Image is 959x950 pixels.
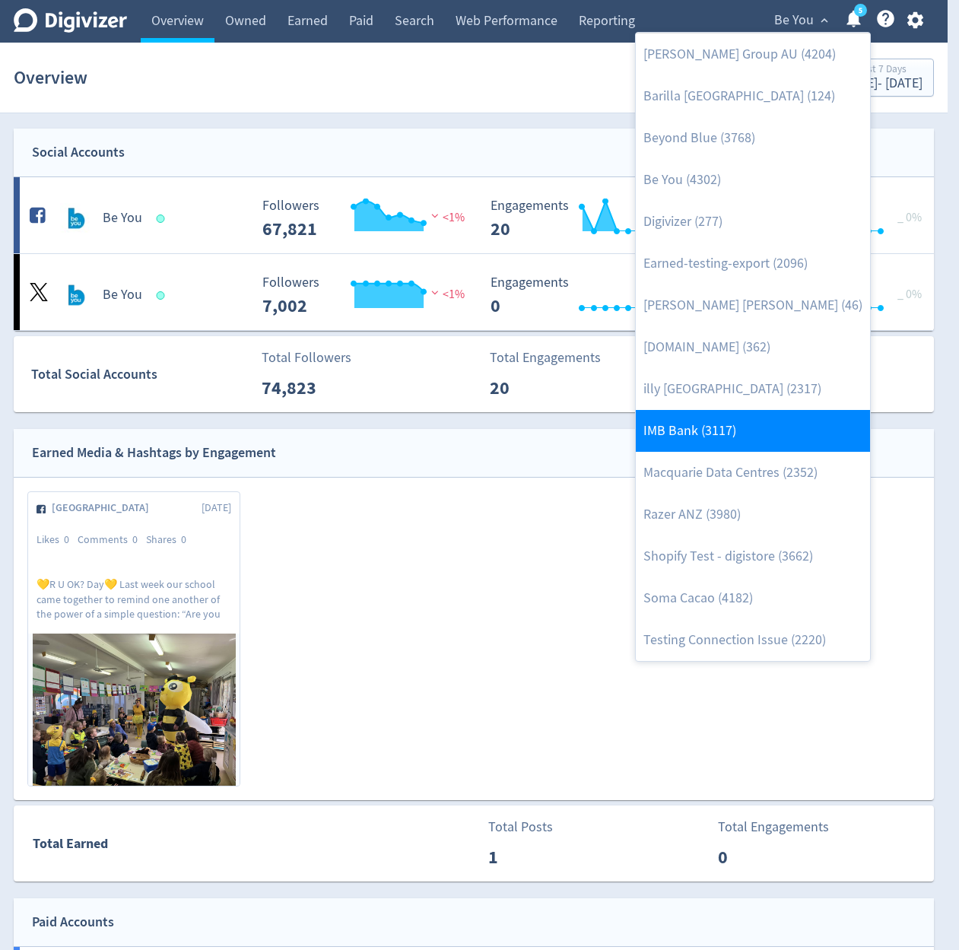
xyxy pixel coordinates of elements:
a: Beyond Blue (3768) [636,117,870,159]
a: Soma Cacao (4182) [636,577,870,619]
a: Razer ANZ (3980) [636,494,870,535]
a: Digivizer (277) [636,201,870,243]
a: Barilla [GEOGRAPHIC_DATA] (124) [636,75,870,117]
a: Macquarie Data Centres (2352) [636,452,870,494]
a: IMB Bank (3117) [636,410,870,452]
a: illy [GEOGRAPHIC_DATA] (2317) [636,368,870,410]
a: Testing Connection Issue (2220) [636,619,870,661]
a: Be You (4302) [636,159,870,201]
a: Shopify Test - digistore (3662) [636,535,870,577]
a: [DOMAIN_NAME] (362) [636,326,870,368]
a: [PERSON_NAME] Group AU (4204) [636,33,870,75]
a: [PERSON_NAME] [PERSON_NAME] (46) [636,284,870,326]
a: Earned-testing-export (2096) [636,243,870,284]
